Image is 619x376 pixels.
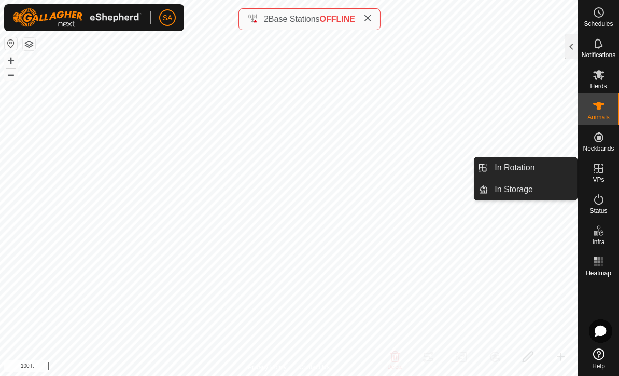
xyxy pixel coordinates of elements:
[590,83,607,89] span: Herds
[264,15,269,23] span: 2
[587,114,610,120] span: Animals
[474,179,577,200] li: In Storage
[593,177,604,183] span: VPs
[582,52,615,58] span: Notifications
[5,37,17,50] button: Reset Map
[586,270,611,276] span: Heatmap
[12,8,142,27] img: Gallagher Logo
[592,239,604,245] span: Infra
[5,68,17,80] button: –
[592,363,605,369] span: Help
[583,145,614,152] span: Neckbands
[474,157,577,178] li: In Rotation
[589,208,607,214] span: Status
[488,179,577,200] a: In Storage
[5,55,17,67] button: +
[495,162,534,174] span: In Rotation
[495,183,533,196] span: In Storage
[578,344,619,373] a: Help
[299,362,330,372] a: Contact Us
[163,12,173,23] span: SA
[320,15,355,23] span: OFFLINE
[488,157,577,178] a: In Rotation
[23,38,35,50] button: Map Layers
[584,21,613,27] span: Schedules
[269,15,320,23] span: Base Stations
[248,362,287,372] a: Privacy Policy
